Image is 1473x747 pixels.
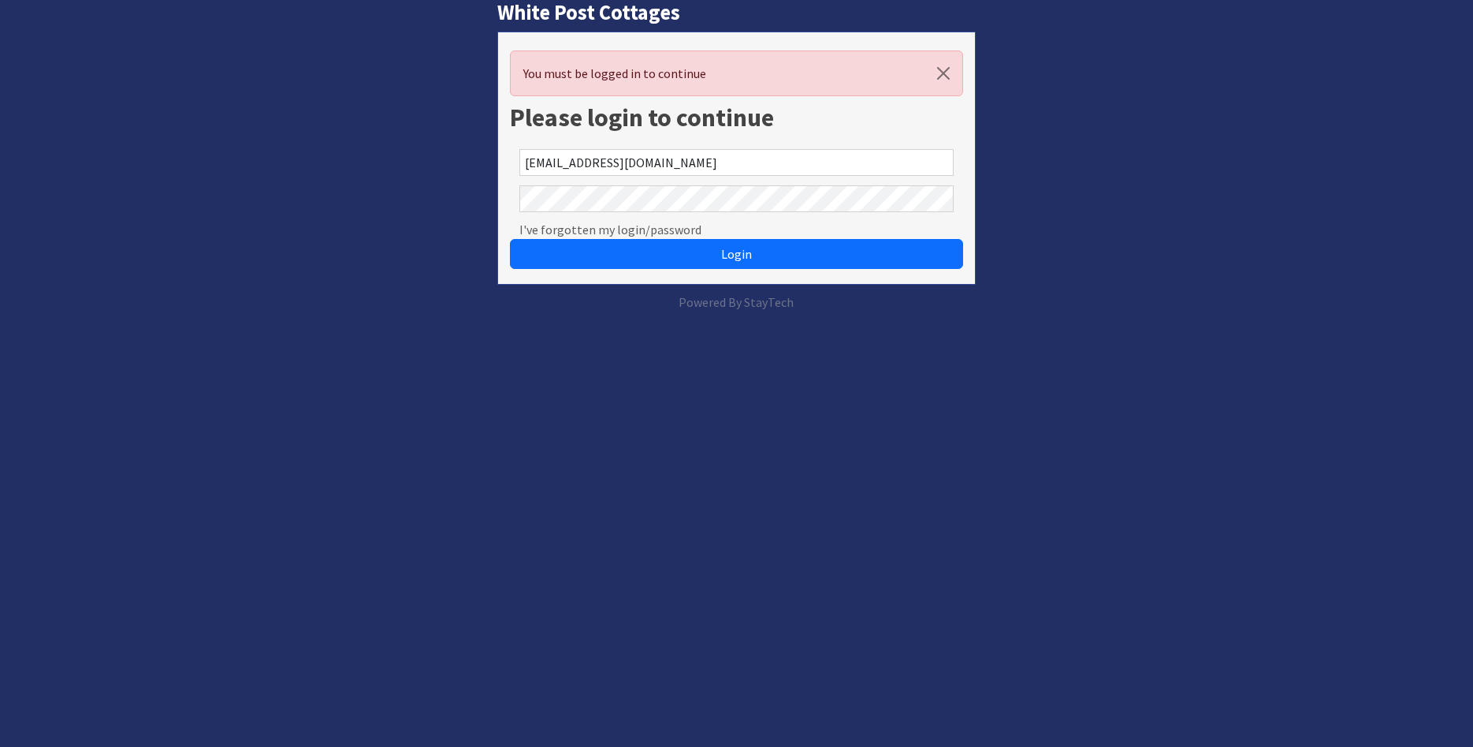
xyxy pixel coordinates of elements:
p: Powered By StayTech [497,293,976,312]
a: I've forgotten my login/password [519,220,701,239]
input: Email [519,149,954,176]
div: You must be logged in to continue [510,50,963,96]
button: Login [510,239,963,269]
span: Login [721,246,752,262]
h1: Please login to continue [510,103,963,133]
